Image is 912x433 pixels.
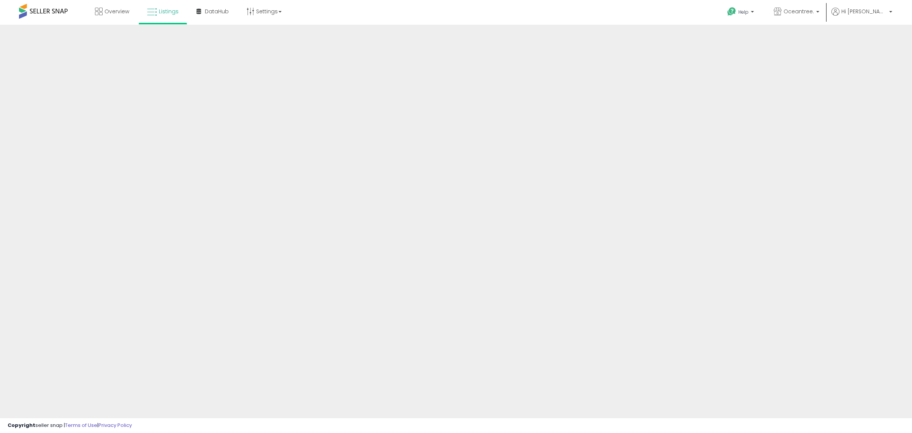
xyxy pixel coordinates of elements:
[205,8,229,15] span: DataHub
[784,8,814,15] span: Oceantree.
[721,1,762,25] a: Help
[104,8,129,15] span: Overview
[727,7,736,16] i: Get Help
[841,8,887,15] span: Hi [PERSON_NAME]
[831,8,892,25] a: Hi [PERSON_NAME]
[159,8,179,15] span: Listings
[738,9,749,15] span: Help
